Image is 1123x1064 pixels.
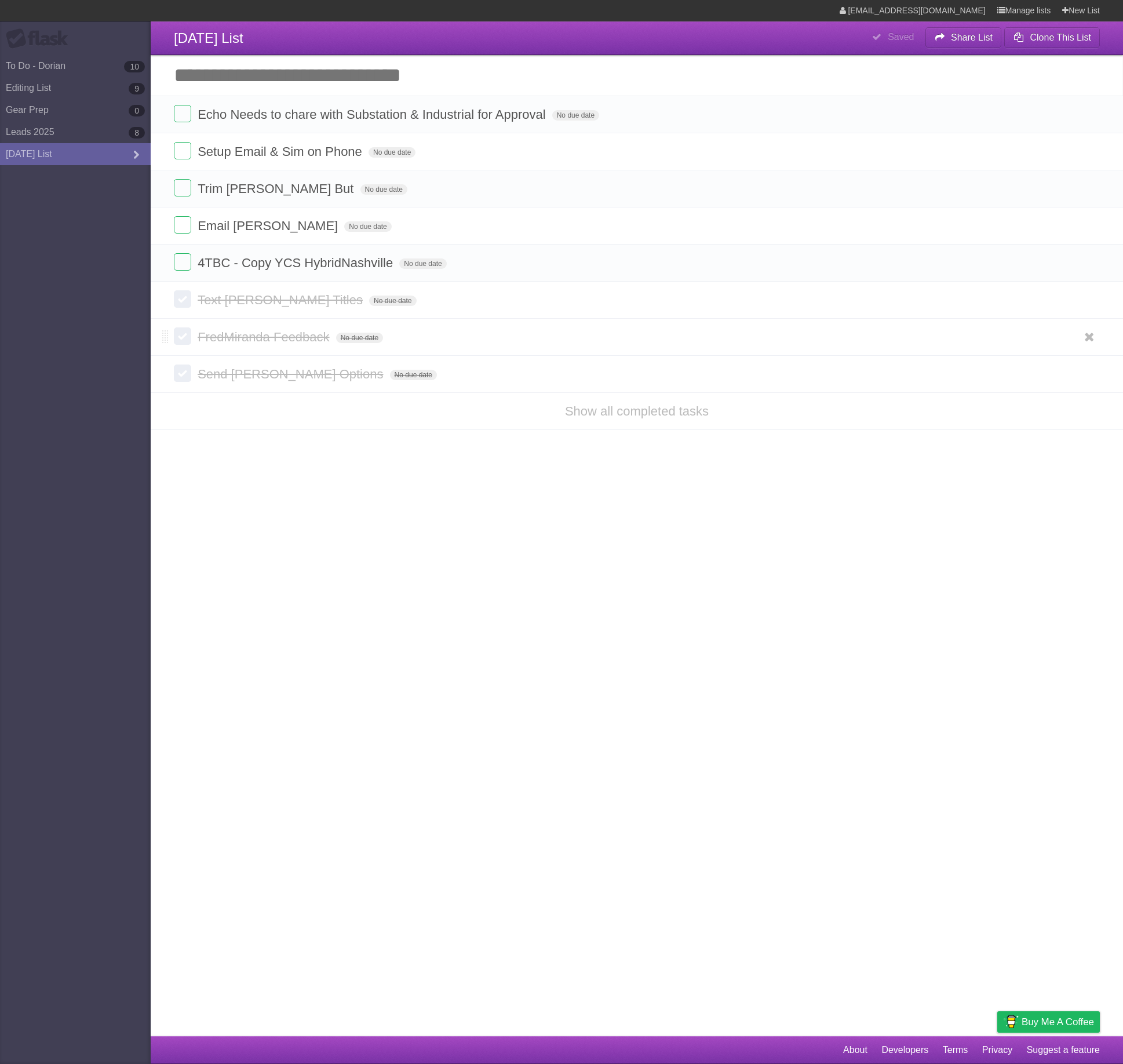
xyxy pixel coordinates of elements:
a: About [843,1039,867,1061]
span: Trim [PERSON_NAME] But [198,181,356,196]
button: Share List [925,27,1002,48]
span: Email [PERSON_NAME] [198,218,341,233]
label: Done [174,253,191,271]
a: Privacy [982,1039,1012,1061]
label: Done [174,290,191,308]
span: FredMiranda Feedback [198,330,332,344]
span: Send [PERSON_NAME] Options [198,367,386,381]
span: No due date [552,110,599,121]
span: Text [PERSON_NAME] Titles [198,293,366,307]
span: No due date [390,370,437,380]
div: Flask [6,28,75,49]
a: Show all completed tasks [565,404,709,418]
span: No due date [369,147,415,158]
span: Echo Needs to chare with Substation & Industrial for Approval [198,107,548,122]
a: Buy me a coffee [997,1011,1100,1033]
label: Done [174,142,191,159]
span: Buy me a coffee [1022,1012,1094,1032]
a: Terms [943,1039,968,1061]
b: 10 [124,61,145,72]
span: Setup Email & Sim on Phone [198,144,365,159]
b: 0 [129,105,145,116]
b: 8 [129,127,145,139]
span: No due date [369,296,416,306]
label: Done [174,216,191,234]
b: 9 [129,83,145,94]
span: No due date [336,333,383,343]
a: Suggest a feature [1027,1039,1100,1061]
button: Clone This List [1004,27,1100,48]
span: No due date [360,184,407,195]
label: Done [174,105,191,122]
a: Developers [881,1039,928,1061]
b: Share List [951,32,993,42]
span: 4TBC - Copy YCS HybridNashville [198,256,396,270]
span: [DATE] List [174,30,243,46]
span: No due date [344,221,391,232]
b: Saved [888,32,914,42]
label: Done [174,179,191,196]
label: Done [174,365,191,382]
label: Done [174,327,191,345]
span: No due date [399,258,446,269]
img: Buy me a coffee [1003,1012,1019,1032]
b: Clone This List [1030,32,1091,42]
